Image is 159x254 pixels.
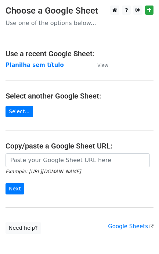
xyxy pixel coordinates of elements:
[6,169,81,174] small: Example: [URL][DOMAIN_NAME]
[6,222,41,234] a: Need help?
[6,142,153,150] h4: Copy/paste a Google Sheet URL:
[6,106,33,117] a: Select...
[6,153,150,167] input: Paste your Google Sheet URL here
[90,62,108,68] a: View
[6,62,64,68] a: Planilha sem título
[6,6,153,16] h3: Choose a Google Sheet
[108,223,153,230] a: Google Sheets
[6,183,24,194] input: Next
[6,92,153,100] h4: Select another Google Sheet:
[6,49,153,58] h4: Use a recent Google Sheet:
[97,62,108,68] small: View
[6,19,153,27] p: Use one of the options below...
